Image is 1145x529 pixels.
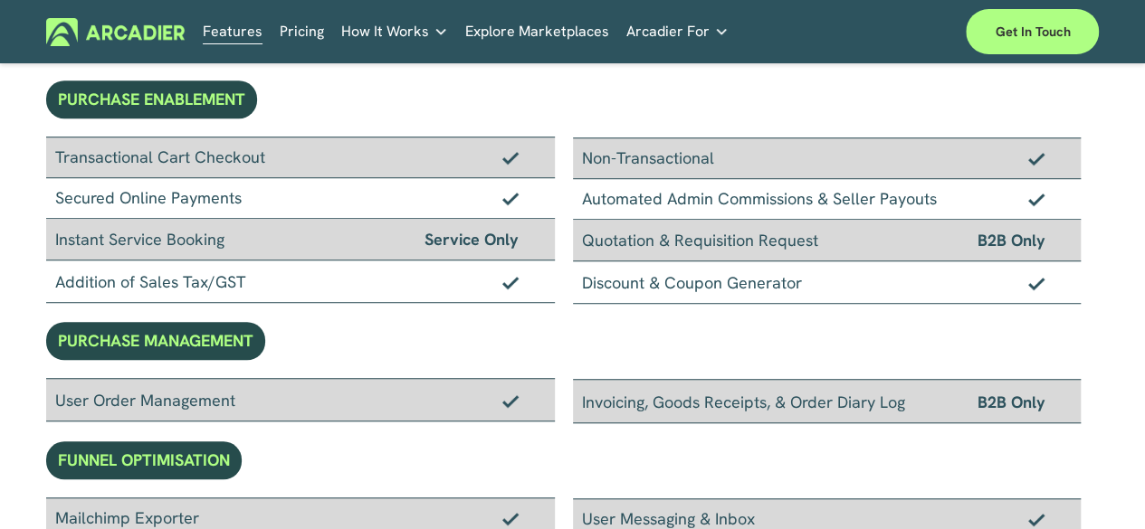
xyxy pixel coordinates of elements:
[573,379,1082,423] div: Invoicing, Goods Receipts, & Order Diary Log
[626,19,710,44] span: Arcadier For
[465,18,609,46] a: Explore Marketplaces
[573,261,1082,304] div: Discount & Coupon Generator
[46,260,555,303] div: Addition of Sales Tax/GST
[1028,193,1045,205] img: Checkmark
[46,441,242,479] div: FUNNEL OPTIMISATION
[46,219,555,260] div: Instant Service Booking
[46,322,265,360] div: PURCHASE MANAGEMENT
[1028,513,1045,525] img: Checkmark
[46,80,257,118] div: PURCHASE ENABLEMENT
[502,512,519,524] img: Checkmark
[502,394,519,407] img: Checkmark
[1028,277,1045,289] img: Checkmark
[626,18,729,46] a: folder dropdown
[46,137,555,178] div: Transactional Cart Checkout
[573,220,1082,261] div: Quotation & Requisition Request
[425,226,519,252] span: Service Only
[502,192,519,204] img: Checkmark
[502,276,519,288] img: Checkmark
[1028,152,1045,165] img: Checkmark
[46,178,555,219] div: Secured Online Payments
[341,18,448,46] a: folder dropdown
[573,137,1082,179] div: Non-Transactional
[1054,442,1145,529] div: Widget de chat
[341,19,429,44] span: How It Works
[1054,442,1145,529] iframe: Chat Widget
[46,378,555,421] div: User Order Management
[46,18,185,46] img: Arcadier
[280,18,324,46] a: Pricing
[977,389,1045,415] span: B2B Only
[977,227,1045,253] span: B2B Only
[573,179,1082,220] div: Automated Admin Commissions & Seller Payouts
[203,18,262,46] a: Features
[502,151,519,164] img: Checkmark
[966,9,1099,54] a: Get in touch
